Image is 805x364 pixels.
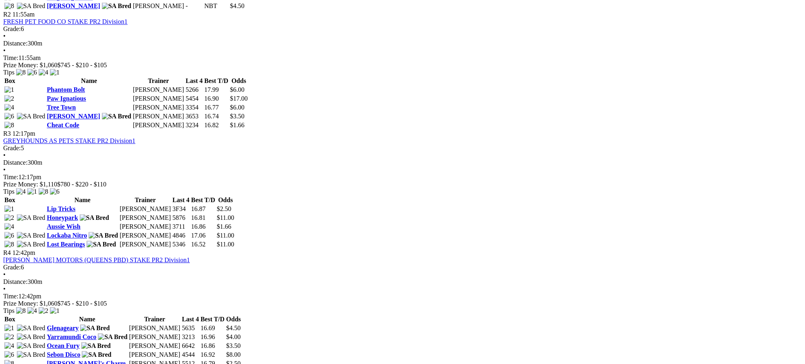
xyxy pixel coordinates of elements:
[47,342,79,349] a: Ocean Fury
[3,137,135,144] a: GREYHOUNDS AS PETS STAKE PR2 Division1
[3,33,6,39] span: •
[133,95,185,103] td: [PERSON_NAME]
[133,103,185,112] td: [PERSON_NAME]
[3,271,6,278] span: •
[47,223,80,230] a: Aussie Wish
[226,325,241,331] span: $4.50
[172,205,190,213] td: 3F34
[204,121,229,129] td: 16.82
[39,188,48,195] img: 8
[50,307,60,314] img: 1
[182,324,199,332] td: 5635
[129,333,181,341] td: [PERSON_NAME]
[204,95,229,103] td: 16.90
[81,342,111,350] img: SA Bred
[4,104,14,111] img: 4
[58,300,107,307] span: $745 - $210 - $105
[3,285,6,292] span: •
[185,77,203,85] th: Last 4
[3,54,19,61] span: Time:
[47,113,100,120] a: [PERSON_NAME]
[191,240,216,248] td: 16.52
[4,214,14,221] img: 2
[102,113,131,120] img: SA Bred
[204,2,229,10] td: NBT
[4,122,14,129] img: 8
[3,293,802,300] div: 12:42pm
[4,205,14,213] img: 1
[27,188,37,195] img: 1
[119,205,171,213] td: [PERSON_NAME]
[129,351,181,359] td: [PERSON_NAME]
[47,205,75,212] a: Lip Tricks
[200,324,225,332] td: 16.69
[3,300,802,307] div: Prize Money: $1,060
[204,112,229,120] td: 16.74
[3,130,11,137] span: R3
[39,307,48,314] img: 2
[17,342,46,350] img: SA Bred
[46,196,118,204] th: Name
[46,315,128,323] th: Name
[217,232,234,239] span: $11.00
[3,174,19,180] span: Time:
[230,113,245,120] span: $3.50
[230,2,245,9] span: $4.50
[3,40,27,47] span: Distance:
[4,241,14,248] img: 8
[119,232,171,240] td: [PERSON_NAME]
[3,278,802,285] div: 300m
[50,69,60,76] img: 1
[47,122,79,128] a: Cheat Code
[133,112,185,120] td: [PERSON_NAME]
[47,333,96,340] a: Yarramundi Coco
[191,214,216,222] td: 16.81
[80,214,109,221] img: SA Bred
[4,223,14,230] img: 4
[47,325,79,331] a: Glenageary
[172,232,190,240] td: 4846
[3,54,802,62] div: 11:55am
[4,2,14,10] img: 8
[57,181,106,188] span: $780 - $220 - $110
[133,121,185,129] td: [PERSON_NAME]
[27,69,37,76] img: 6
[4,95,14,102] img: 2
[4,325,14,332] img: 1
[3,25,21,32] span: Grade:
[119,240,171,248] td: [PERSON_NAME]
[87,241,116,248] img: SA Bred
[3,174,802,181] div: 12:17pm
[17,214,46,221] img: SA Bred
[4,196,15,203] span: Box
[185,121,203,129] td: 3234
[17,351,46,358] img: SA Bred
[182,333,199,341] td: 3213
[3,69,15,76] span: Tips
[3,159,27,166] span: Distance:
[3,159,802,166] div: 300m
[191,196,216,204] th: Best T/D
[217,241,234,248] span: $11.00
[3,264,21,271] span: Grade:
[3,188,15,195] span: Tips
[226,351,241,358] span: $8.00
[47,86,85,93] a: Phantom Bolt
[217,223,231,230] span: $1.66
[133,77,185,85] th: Trainer
[80,325,110,332] img: SA Bred
[230,77,248,85] th: Odds
[217,205,231,212] span: $2.50
[47,104,76,111] a: Tree Town
[129,315,181,323] th: Trainer
[47,241,85,248] a: Lost Bearings
[47,351,80,358] a: Sebon Disco
[182,315,199,323] th: Last 4
[119,196,171,204] th: Trainer
[119,214,171,222] td: [PERSON_NAME]
[129,324,181,332] td: [PERSON_NAME]
[4,351,14,358] img: 6
[216,196,234,204] th: Odds
[27,307,37,314] img: 4
[204,77,229,85] th: Best T/D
